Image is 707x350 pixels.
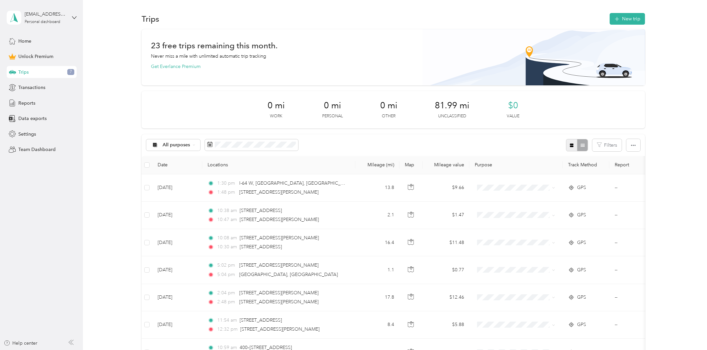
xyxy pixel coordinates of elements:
button: Help center [4,340,38,347]
span: 0 mi [380,100,397,111]
span: [STREET_ADDRESS] [240,208,282,213]
span: 10:08 am [217,234,237,242]
iframe: Everlance-gr Chat Button Frame [670,313,707,350]
th: Locations [202,156,355,174]
th: Map [399,156,423,174]
span: [STREET_ADDRESS][PERSON_NAME] [240,235,319,241]
span: GPS [577,321,586,328]
span: [STREET_ADDRESS][PERSON_NAME] [239,262,319,268]
span: 5:02 pm [217,262,236,269]
span: 0 mi [268,100,285,111]
span: 2:04 pm [217,289,236,297]
span: I-64 W, [GEOGRAPHIC_DATA], [GEOGRAPHIC_DATA] [239,180,354,186]
button: Filters [592,139,622,151]
th: Mileage (mi) [355,156,399,174]
span: 5:04 pm [217,271,236,278]
span: GPS [577,239,586,246]
p: Other [382,113,395,119]
span: 0 mi [324,100,341,111]
span: 10:47 am [217,216,237,223]
p: Work [270,113,282,119]
th: Date [152,156,202,174]
td: -- [609,202,670,229]
span: [STREET_ADDRESS][PERSON_NAME] [239,189,319,195]
td: $9.66 [423,174,469,202]
span: Data exports [18,115,47,122]
td: $1.47 [423,202,469,229]
td: -- [609,256,670,284]
span: GPS [577,211,586,219]
td: -- [609,311,670,339]
span: Team Dashboard [18,146,56,153]
td: 17.8 [355,284,399,311]
th: Track Method [563,156,609,174]
td: 16.4 [355,229,399,256]
td: -- [609,174,670,202]
p: Value [507,113,519,119]
td: [DATE] [152,284,202,311]
span: 1:30 pm [217,180,236,187]
td: -- [609,284,670,311]
p: Never miss a mile with unlimited automatic trip tracking [151,53,266,60]
span: Trips [18,69,29,76]
th: Mileage value [423,156,469,174]
td: $11.48 [423,229,469,256]
span: All purposes [163,143,191,147]
button: New trip [610,13,645,25]
span: Settings [18,131,36,138]
span: [STREET_ADDRESS][PERSON_NAME] [239,299,319,305]
span: Transactions [18,84,45,91]
td: [DATE] [152,229,202,256]
td: 8.4 [355,311,399,339]
div: Personal dashboard [25,20,60,24]
td: [DATE] [152,311,202,339]
td: [DATE] [152,202,202,229]
span: [STREET_ADDRESS] [240,244,282,250]
span: 10:38 am [217,207,237,214]
td: [DATE] [152,174,202,202]
span: [GEOGRAPHIC_DATA], [GEOGRAPHIC_DATA] [239,272,338,277]
span: 7 [67,69,74,75]
span: 1:48 pm [217,189,236,196]
span: [STREET_ADDRESS] [240,317,282,323]
p: Personal [322,113,343,119]
span: [STREET_ADDRESS][PERSON_NAME] [241,326,320,332]
span: 12:32 pm [217,326,238,333]
span: [STREET_ADDRESS][PERSON_NAME] [239,290,319,296]
span: 11:54 am [217,317,237,324]
td: $12.46 [423,284,469,311]
span: $0 [508,100,518,111]
div: [EMAIL_ADDRESS][DOMAIN_NAME] [25,11,66,18]
th: Report [609,156,670,174]
span: 10:30 am [217,243,237,251]
th: Purpose [469,156,563,174]
span: Reports [18,100,35,107]
td: [DATE] [152,256,202,284]
span: 2:48 pm [217,298,236,306]
td: $0.77 [423,256,469,284]
td: 1.1 [355,256,399,284]
h1: Trips [142,15,159,22]
span: Unlock Premium [18,53,53,60]
span: [STREET_ADDRESS][PERSON_NAME] [240,217,319,222]
td: 2.1 [355,202,399,229]
button: Get Everlance Premium [151,63,201,70]
img: Banner [422,29,645,85]
h1: 23 free trips remaining this month. [151,42,278,49]
span: 81.99 mi [435,100,469,111]
td: -- [609,229,670,256]
span: GPS [577,184,586,191]
td: $5.88 [423,311,469,339]
span: GPS [577,266,586,274]
p: Unclassified [438,113,466,119]
span: GPS [577,294,586,301]
span: Home [18,38,31,45]
td: 13.8 [355,174,399,202]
